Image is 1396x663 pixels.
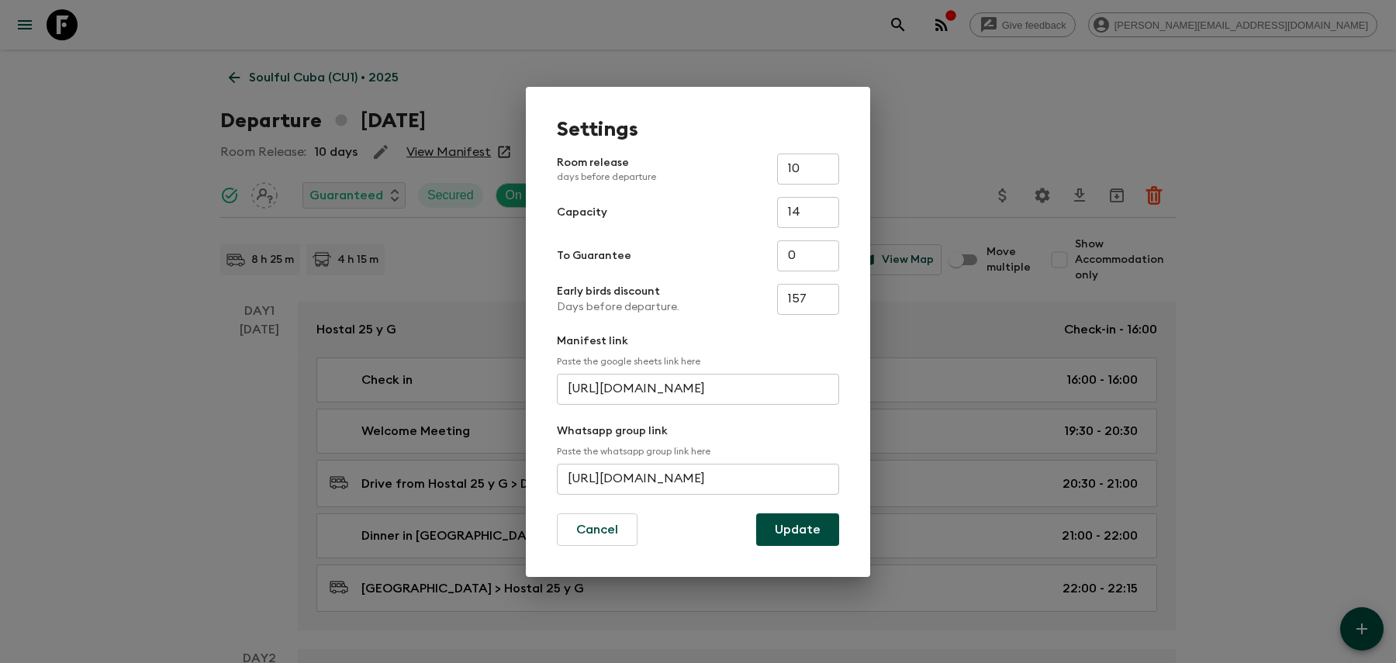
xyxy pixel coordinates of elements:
p: Capacity [557,205,607,220]
p: Manifest link [557,333,839,349]
input: e.g. 180 [777,284,839,315]
p: Early birds discount [557,284,679,299]
p: Days before departure. [557,299,679,315]
input: e.g. 30 [777,154,839,185]
p: Room release [557,155,656,183]
button: Update [756,513,839,546]
button: Cancel [557,513,638,546]
p: Paste the whatsapp group link here [557,445,839,458]
input: e.g. https://docs.google.com/spreadsheets/d/1P7Zz9v8J0vXy1Q/edit#gid=0 [557,374,839,405]
input: e.g. 4 [777,240,839,271]
p: To Guarantee [557,248,631,264]
p: Paste the google sheets link here [557,355,839,368]
p: Whatsapp group link [557,423,839,439]
input: e.g. 14 [777,197,839,228]
p: days before departure [557,171,656,183]
input: e.g. https://chat.whatsapp.com/... [557,464,839,495]
h1: Settings [557,118,839,141]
